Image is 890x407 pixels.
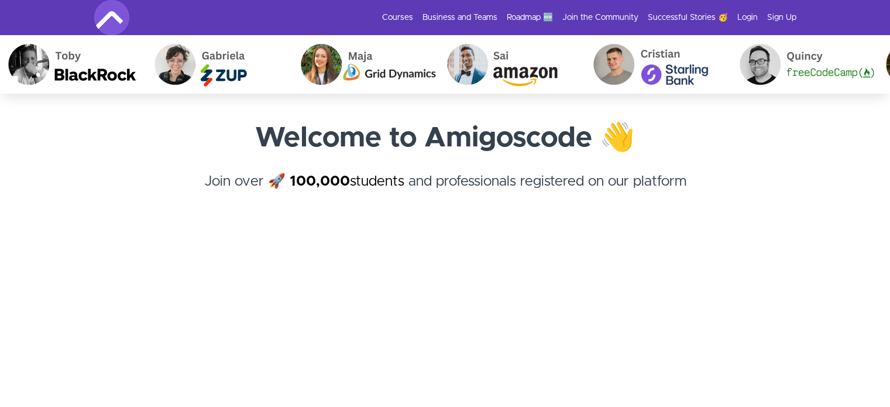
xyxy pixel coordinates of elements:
a: 100,000students [290,175,404,189]
strong: Welcome to Amigoscode 👋 [255,124,635,152]
h4: Join over 🚀 and professionals registered on our platform [94,171,796,213]
img: Quincy [731,35,878,94]
a: Business and Teams [422,12,497,23]
a: Login [737,12,758,23]
a: Successful Stories 🥳 [648,12,728,23]
a: Roadmap 🆕 [507,12,553,23]
a: Sign Up [767,12,796,23]
img: Cristian [585,35,731,94]
a: Courses [382,12,413,23]
img: Gabriela [146,35,293,94]
a: Join the Community [562,12,638,23]
img: Sai [439,35,585,94]
strong: 100,000 [290,175,350,189]
img: Maja [293,35,439,94]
